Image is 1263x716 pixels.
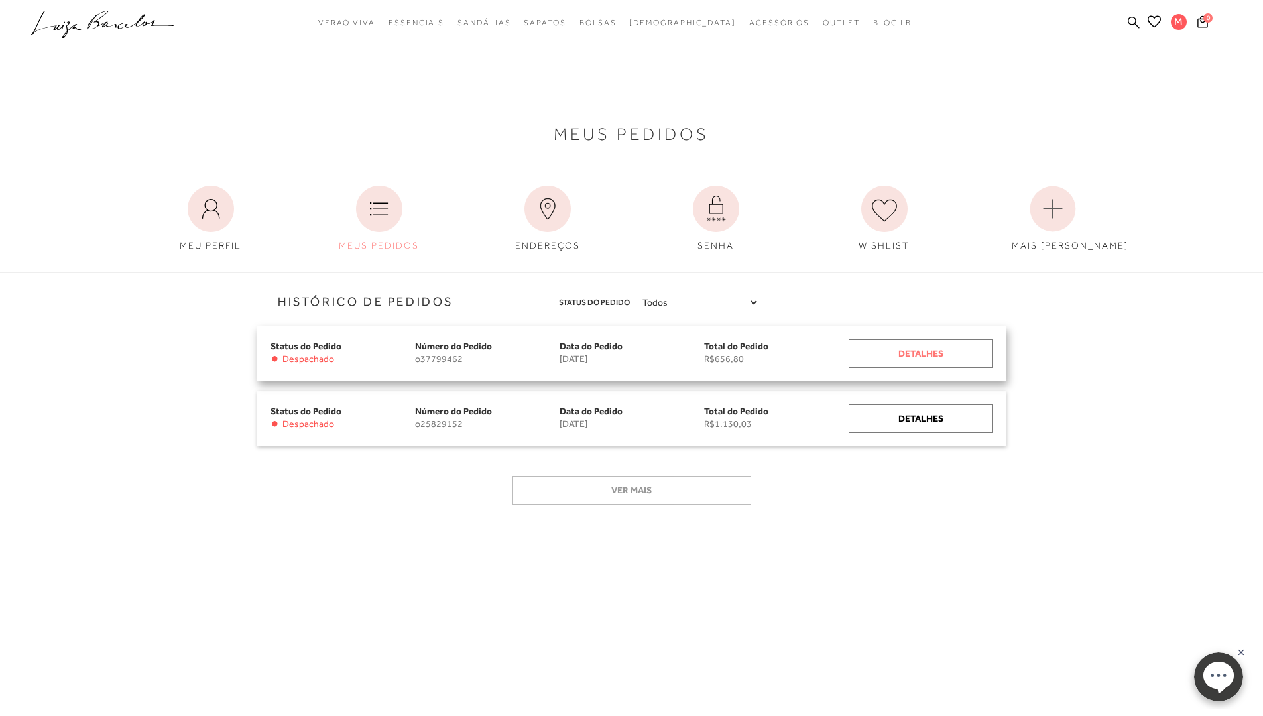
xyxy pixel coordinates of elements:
span: Status do Pedido [271,406,341,416]
span: [DATE] [560,418,704,430]
span: Outlet [823,18,860,27]
a: noSubCategoriesText [823,11,860,35]
h3: Histórico de Pedidos [10,293,453,311]
a: noSubCategoriesText [318,11,375,35]
span: [DATE] [560,353,704,365]
a: MEU PERFIL [160,179,262,259]
span: Status do Pedido [271,341,341,351]
span: Data do Pedido [560,406,623,416]
span: Sandálias [457,18,511,27]
span: Sapatos [524,18,566,27]
a: noSubCategoriesText [579,11,617,35]
span: o25829152 [415,418,560,430]
span: Meus Pedidos [554,127,709,141]
span: [DEMOGRAPHIC_DATA] [629,18,736,27]
a: ENDEREÇOS [497,179,599,259]
span: SENHA [697,240,734,251]
span: Número do Pedido [415,341,492,351]
span: Acessórios [749,18,810,27]
span: WISHLIST [859,240,910,251]
button: M [1165,13,1193,34]
span: ENDEREÇOS [515,240,580,251]
span: • [271,418,279,430]
span: • [271,353,279,365]
span: Número do Pedido [415,406,492,416]
span: Despachado [282,418,334,430]
a: Detalhes [849,339,993,368]
span: Essenciais [389,18,444,27]
span: Data do Pedido [560,341,623,351]
span: MAIS [PERSON_NAME] [1012,240,1128,251]
span: 0 [1203,13,1213,23]
span: Despachado [282,353,334,365]
span: M [1171,14,1187,30]
a: noSubCategoriesText [524,11,566,35]
a: MEUS PEDIDOS [328,179,430,259]
a: SENHA [665,179,767,259]
a: noSubCategoriesText [749,11,810,35]
span: MEUS PEDIDOS [339,240,419,251]
a: MAIS [PERSON_NAME] [1002,179,1104,259]
span: R$656,80 [704,353,849,365]
a: Detalhes [849,404,993,433]
span: Total do Pedido [704,406,768,416]
button: Ver mais [512,476,751,505]
span: Status do Pedido [559,296,630,310]
a: BLOG LB [873,11,912,35]
span: Verão Viva [318,18,375,27]
button: 0 [1193,15,1212,32]
a: WISHLIST [833,179,935,259]
span: Bolsas [579,18,617,27]
span: o37799462 [415,353,560,365]
span: Total do Pedido [704,341,768,351]
span: MEU PERFIL [180,240,241,251]
span: BLOG LB [873,18,912,27]
a: noSubCategoriesText [629,11,736,35]
a: noSubCategoriesText [389,11,444,35]
a: noSubCategoriesText [457,11,511,35]
span: R$1.130,03 [704,418,849,430]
